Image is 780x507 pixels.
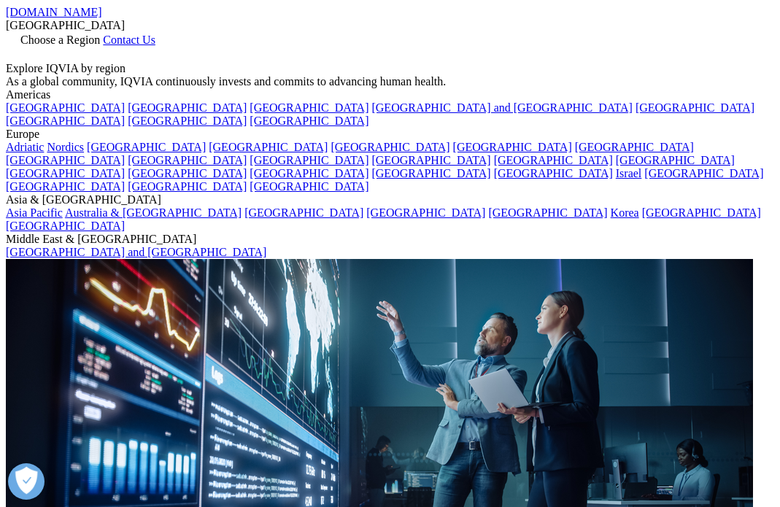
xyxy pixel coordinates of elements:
[366,206,485,219] a: [GEOGRAPHIC_DATA]
[6,246,266,258] a: [GEOGRAPHIC_DATA] and [GEOGRAPHIC_DATA]
[6,19,774,32] div: [GEOGRAPHIC_DATA]
[6,75,774,88] div: As a global community, IQVIA continuously invests and commits to advancing human health.
[616,154,735,166] a: [GEOGRAPHIC_DATA]
[250,180,368,193] a: [GEOGRAPHIC_DATA]
[250,101,368,114] a: [GEOGRAPHIC_DATA]
[494,154,613,166] a: [GEOGRAPHIC_DATA]
[616,167,642,179] a: Israel
[644,167,763,179] a: [GEOGRAPHIC_DATA]
[6,180,125,193] a: [GEOGRAPHIC_DATA]
[331,141,449,153] a: [GEOGRAPHIC_DATA]
[6,206,63,219] a: Asia Pacific
[250,167,368,179] a: [GEOGRAPHIC_DATA]
[6,128,774,141] div: Europe
[488,206,607,219] a: [GEOGRAPHIC_DATA]
[128,101,247,114] a: [GEOGRAPHIC_DATA]
[371,101,632,114] a: [GEOGRAPHIC_DATA] and [GEOGRAPHIC_DATA]
[47,141,84,153] a: Nordics
[87,141,206,153] a: [GEOGRAPHIC_DATA]
[453,141,572,153] a: [GEOGRAPHIC_DATA]
[642,206,761,219] a: [GEOGRAPHIC_DATA]
[8,463,45,500] button: 개방형 기본 설정
[209,141,328,153] a: [GEOGRAPHIC_DATA]
[371,167,490,179] a: [GEOGRAPHIC_DATA]
[6,101,125,114] a: [GEOGRAPHIC_DATA]
[6,115,125,127] a: [GEOGRAPHIC_DATA]
[636,101,754,114] a: [GEOGRAPHIC_DATA]
[65,206,242,219] a: Australia & [GEOGRAPHIC_DATA]
[6,6,102,18] a: [DOMAIN_NAME]
[6,141,44,153] a: Adriatic
[6,220,125,232] a: [GEOGRAPHIC_DATA]
[371,154,490,166] a: [GEOGRAPHIC_DATA]
[250,154,368,166] a: [GEOGRAPHIC_DATA]
[575,141,694,153] a: [GEOGRAPHIC_DATA]
[244,206,363,219] a: [GEOGRAPHIC_DATA]
[128,115,247,127] a: [GEOGRAPHIC_DATA]
[494,167,613,179] a: [GEOGRAPHIC_DATA]
[128,154,247,166] a: [GEOGRAPHIC_DATA]
[128,180,247,193] a: [GEOGRAPHIC_DATA]
[20,34,100,46] span: Choose a Region
[6,154,125,166] a: [GEOGRAPHIC_DATA]
[611,206,639,219] a: Korea
[6,88,774,101] div: Americas
[6,167,125,179] a: [GEOGRAPHIC_DATA]
[128,167,247,179] a: [GEOGRAPHIC_DATA]
[250,115,368,127] a: [GEOGRAPHIC_DATA]
[6,233,774,246] div: Middle East & [GEOGRAPHIC_DATA]
[6,193,774,206] div: Asia & [GEOGRAPHIC_DATA]
[103,34,155,46] a: Contact Us
[6,62,774,75] div: Explore IQVIA by region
